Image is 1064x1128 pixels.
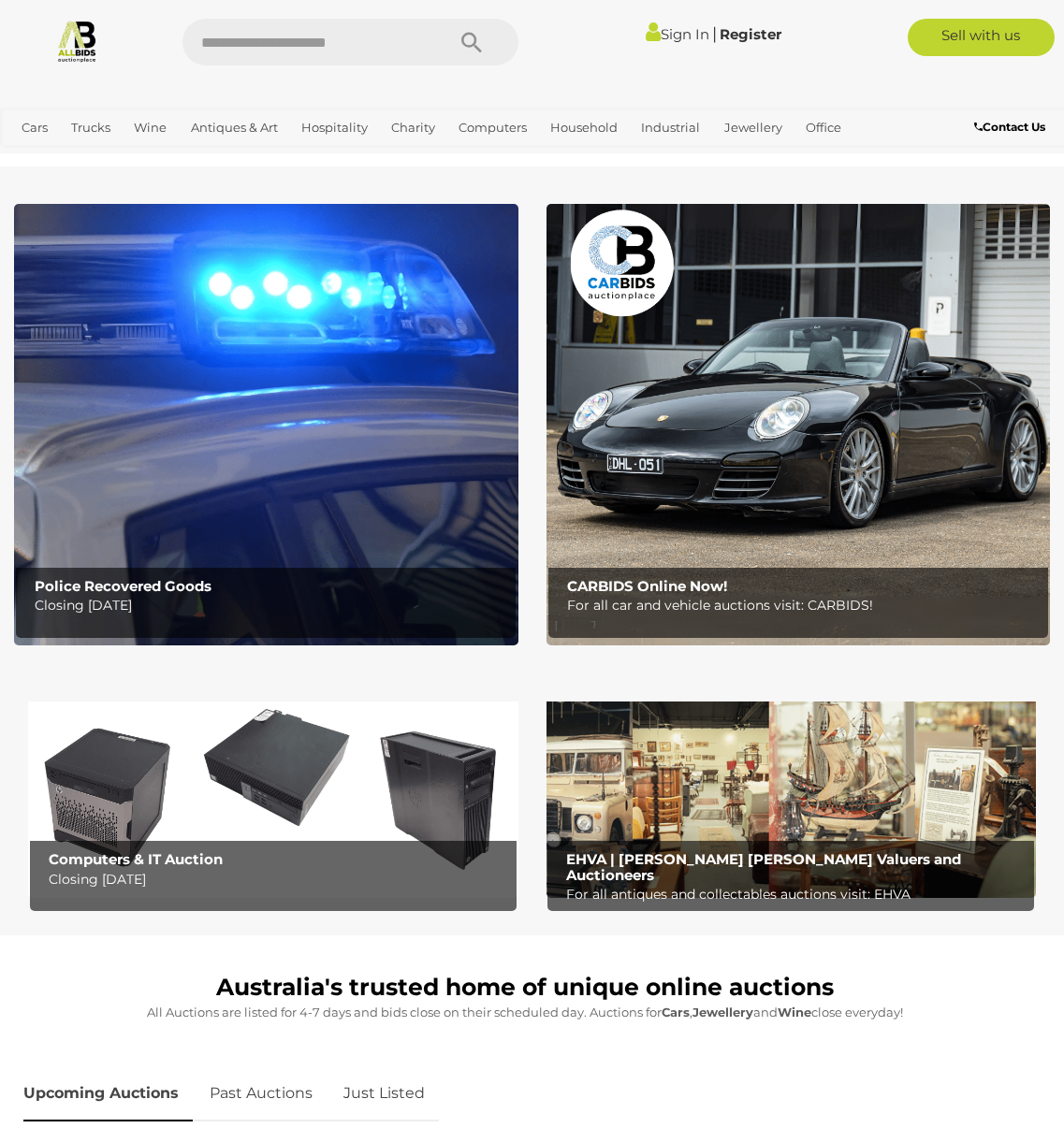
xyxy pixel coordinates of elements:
[49,850,223,868] b: Computers & IT Auction
[196,1066,327,1121] a: Past Auctions
[64,112,118,143] a: Trucks
[543,112,625,143] a: Household
[294,112,375,143] a: Hospitality
[183,112,285,143] a: Antiques & Art
[798,112,849,143] a: Office
[566,850,961,884] b: EHVA | [PERSON_NAME] [PERSON_NAME] Valuers and Auctioneers
[76,143,224,174] a: [GEOGRAPHIC_DATA]
[49,868,507,891] p: Closing [DATE]
[720,25,781,43] a: Register
[384,112,443,143] a: Charity
[55,19,99,63] img: Allbids.com.au
[662,1005,690,1020] strong: Cars
[567,577,727,595] b: CARBIDS Online Now!
[28,683,518,897] img: Computers & IT Auction
[23,1002,1027,1023] p: All Auctions are listed for 4-7 days and bids close on their scheduled day. Auctions for , and cl...
[23,975,1027,1001] h1: Australia's trusted home of unique online auctions
[712,23,717,44] span: |
[14,204,518,645] a: Police Recovered Goods Police Recovered Goods Closing [DATE]
[717,112,790,143] a: Jewellery
[974,117,1050,137] a: Contact Us
[14,204,518,645] img: Police Recovered Goods
[14,143,67,174] a: Sports
[567,594,1039,617] p: For all car and vehicle auctions visit: CARBIDS!
[329,1066,439,1121] a: Just Listed
[35,577,211,595] b: Police Recovered Goods
[646,25,709,43] a: Sign In
[23,1066,193,1121] a: Upcoming Auctions
[692,1005,753,1020] strong: Jewellery
[634,112,707,143] a: Industrial
[547,683,1037,898] a: EHVA | Evans Hastings Valuers and Auctioneers EHVA | [PERSON_NAME] [PERSON_NAME] Valuers and Auct...
[908,19,1055,56] a: Sell with us
[566,883,1025,906] p: For all antiques and collectables auctions visit: EHVA
[28,683,518,897] a: Computers & IT Auction Computers & IT Auction Closing [DATE]
[451,112,534,143] a: Computers
[547,204,1051,645] a: CARBIDS Online Now! CARBIDS Online Now! For all car and vehicle auctions visit: CARBIDS!
[126,112,174,143] a: Wine
[35,594,506,617] p: Closing [DATE]
[14,112,55,143] a: Cars
[547,683,1037,898] img: EHVA | Evans Hastings Valuers and Auctioneers
[778,1005,811,1020] strong: Wine
[425,19,518,65] button: Search
[974,120,1045,134] b: Contact Us
[547,204,1051,645] img: CARBIDS Online Now!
